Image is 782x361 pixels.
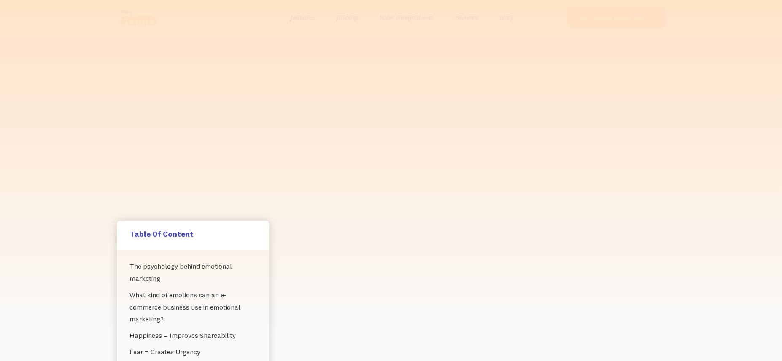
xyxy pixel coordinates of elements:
[129,344,256,360] a: Fear = Creates Urgency
[455,11,478,24] a: reviews
[290,11,315,24] a: features
[129,287,256,327] a: What kind of emotions can an e-commerce business use in emotional marketing?
[129,229,256,239] h5: Table Of Content
[337,11,358,24] a: pricing
[129,327,256,344] a: Happiness = Improves Shareability
[379,11,434,24] a: 100+ integrations
[648,14,655,22] span: 
[567,7,665,28] a: try fomo for free
[499,11,513,24] a: blog
[129,258,256,287] a: The psychology behind emotional marketing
